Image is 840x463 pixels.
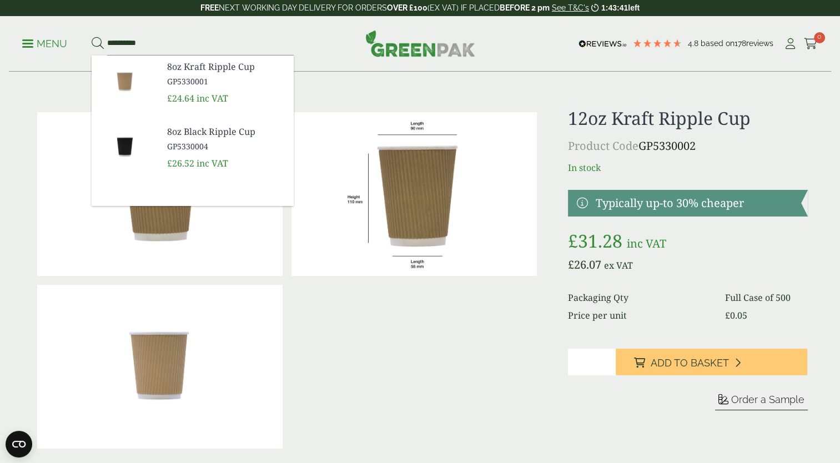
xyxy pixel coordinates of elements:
[601,3,628,12] span: 1:43:41
[37,112,283,276] img: 12oz Kraft Ripple Cup 0
[568,138,807,154] p: GP5330002
[167,157,194,169] span: £26.52
[804,38,818,49] i: Cart
[746,39,773,48] span: reviews
[167,140,285,152] span: GP5330004
[197,157,228,169] span: inc VAT
[568,161,807,174] p: In stock
[167,125,285,138] span: 8oz Black Ripple Cup
[568,108,807,129] h1: 12oz Kraft Ripple Cup
[568,229,578,253] span: £
[725,309,730,321] span: £
[715,393,808,410] button: Order a Sample
[604,259,633,271] span: ex VAT
[22,37,67,48] a: Menu
[568,229,622,253] bdi: 31.28
[387,3,427,12] strong: OVER £100
[804,36,818,52] a: 0
[735,39,746,48] span: 178
[6,431,32,457] button: Open CMP widget
[701,39,735,48] span: Based on
[291,112,537,276] img: RippleCup_12oz
[167,125,285,152] a: 8oz Black Ripple Cup GP5330004
[200,3,219,12] strong: FREE
[568,138,638,153] span: Product Code
[650,357,728,369] span: Add to Basket
[731,394,804,405] span: Order a Sample
[167,76,285,87] span: GP5330001
[568,309,712,322] dt: Price per unit
[552,3,589,12] a: See T&C's
[167,92,194,104] span: £24.64
[167,60,285,73] span: 8oz Kraft Ripple Cup
[616,349,807,375] button: Add to Basket
[628,3,640,12] span: left
[568,257,574,272] span: £
[92,56,158,109] img: GP5330001
[568,257,601,272] bdi: 26.07
[92,120,158,174] img: GP5330004
[783,38,797,49] i: My Account
[688,39,701,48] span: 4.8
[725,309,747,321] bdi: 0.05
[500,3,550,12] strong: BEFORE 2 pm
[568,291,712,304] dt: Packaging Qty
[814,32,825,43] span: 0
[167,60,285,87] a: 8oz Kraft Ripple Cup GP5330001
[579,40,627,48] img: REVIEWS.io
[627,236,666,251] span: inc VAT
[632,38,682,48] div: 4.78 Stars
[197,92,228,104] span: inc VAT
[725,291,808,304] dd: Full Case of 500
[37,285,283,449] img: 12oz Kraft Ripple Cup Full Case Of 0
[365,30,475,57] img: GreenPak Supplies
[22,37,67,51] p: Menu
